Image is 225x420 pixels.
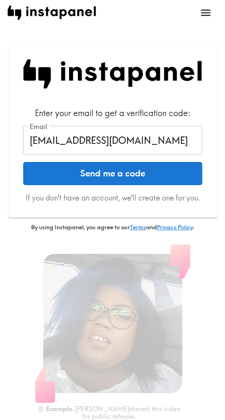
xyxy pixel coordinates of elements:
[23,162,202,185] button: Send me a code
[130,223,146,231] a: Terms
[194,1,218,25] button: open menu
[23,193,202,203] p: If you don't have an account, we'll create one for you.
[23,59,202,89] img: Instapanel
[8,223,217,232] p: By using Instapanel, you agree to our and .
[23,107,202,119] div: Enter your email to get a verification code:
[30,122,47,132] label: Email
[157,223,193,231] a: Privacy Policy
[46,404,72,413] b: Example
[51,365,71,385] button: Sound is off
[7,6,96,20] img: instapanel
